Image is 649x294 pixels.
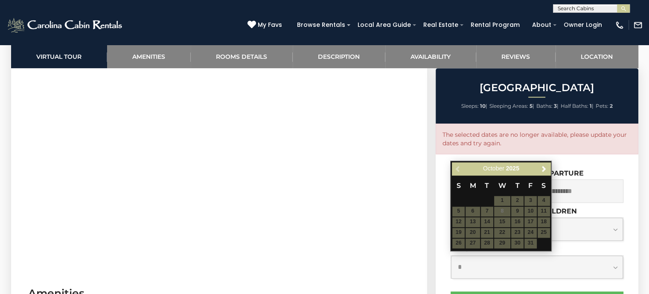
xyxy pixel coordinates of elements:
span: Sleeps: [461,103,479,109]
a: About [528,18,556,32]
strong: 10 [480,103,486,109]
strong: 5 [530,103,533,109]
a: Next [538,164,549,174]
a: Rooms Details [191,45,293,68]
strong: 2 [610,103,613,109]
span: My Favs [258,20,282,29]
a: Owner Login [559,18,606,32]
span: Baths: [536,103,553,109]
span: 2025 [506,165,519,172]
p: The selected dates are no longer available, please update your dates and try again. [442,130,632,147]
a: Local Area Guide [353,18,415,32]
span: Sleeping Areas: [489,103,528,109]
li: | [489,101,534,112]
img: mail-regular-white.png [633,20,643,30]
span: Half Baths: [561,103,588,109]
li: | [561,101,594,112]
span: Monday [469,182,476,190]
img: White-1-2.png [6,17,125,34]
span: Wednesday [498,182,506,190]
span: Thursday [515,182,520,190]
a: Real Estate [419,18,463,32]
a: Reviews [476,45,556,68]
a: Virtual Tour [11,45,107,68]
li: | [536,101,559,112]
a: Rental Program [466,18,524,32]
a: My Favs [247,20,284,30]
span: Friday [528,182,533,190]
a: Amenities [107,45,191,68]
a: Browse Rentals [293,18,349,32]
a: Location [556,45,638,68]
strong: 1 [590,103,592,109]
a: Availability [385,45,476,68]
img: phone-regular-white.png [615,20,624,30]
span: Saturday [541,182,546,190]
span: Tuesday [485,182,489,190]
h2: [GEOGRAPHIC_DATA] [438,82,636,93]
label: Departure [539,169,584,177]
li: | [461,101,487,112]
a: Description [293,45,385,68]
span: October [483,165,504,172]
span: Next [541,165,547,172]
span: Sunday [457,182,461,190]
span: Pets: [596,103,608,109]
strong: 3 [554,103,557,109]
label: Children [539,207,577,215]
